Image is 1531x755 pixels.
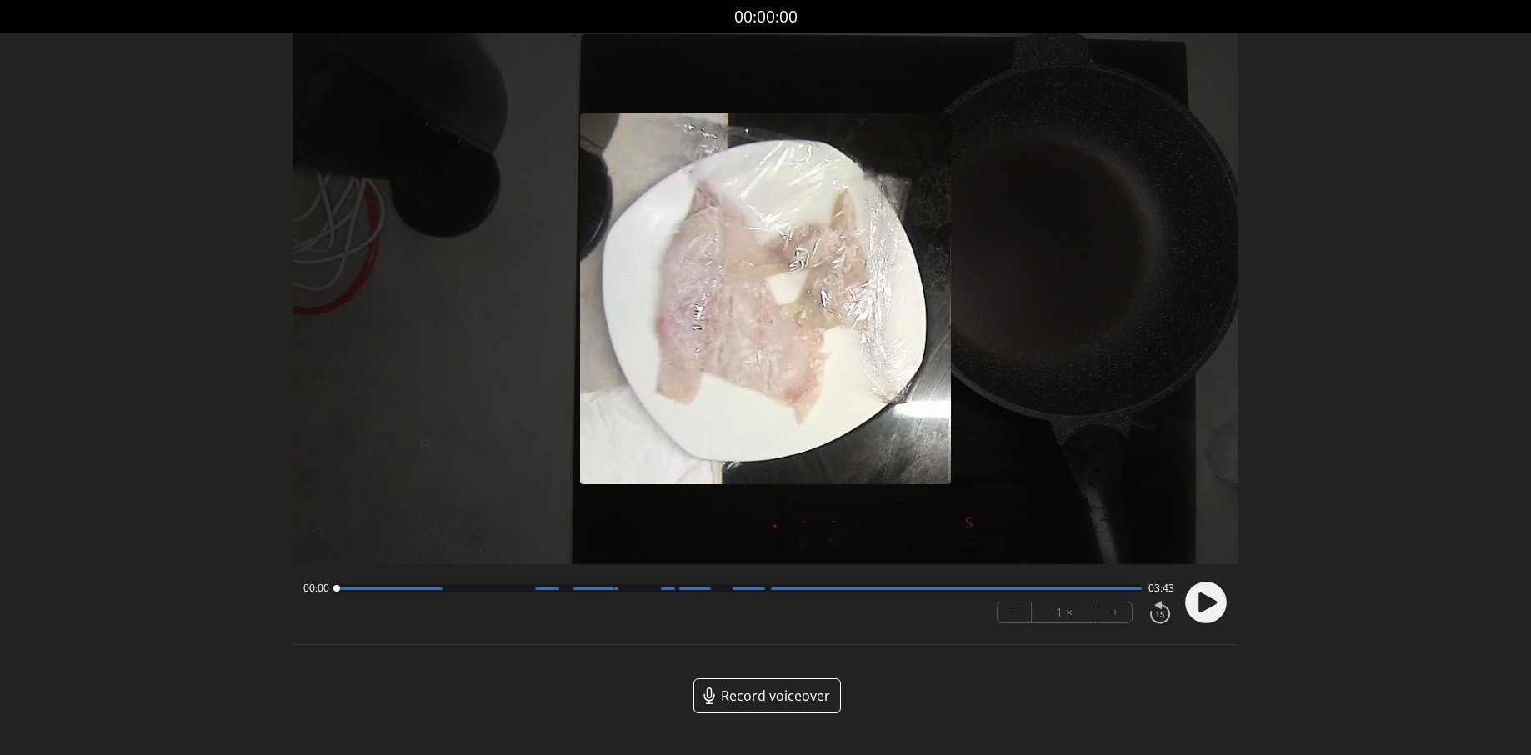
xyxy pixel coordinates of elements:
a: Record voiceover [693,678,841,713]
span: 03:43 [1148,582,1174,595]
span: Record voiceover [721,686,830,706]
span: 00:00 [303,582,329,595]
img: Poster Image [580,113,951,484]
button: + [1098,602,1132,622]
button: − [998,602,1032,622]
div: 1 × [1032,602,1098,622]
a: 00:00:00 [734,5,798,29]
